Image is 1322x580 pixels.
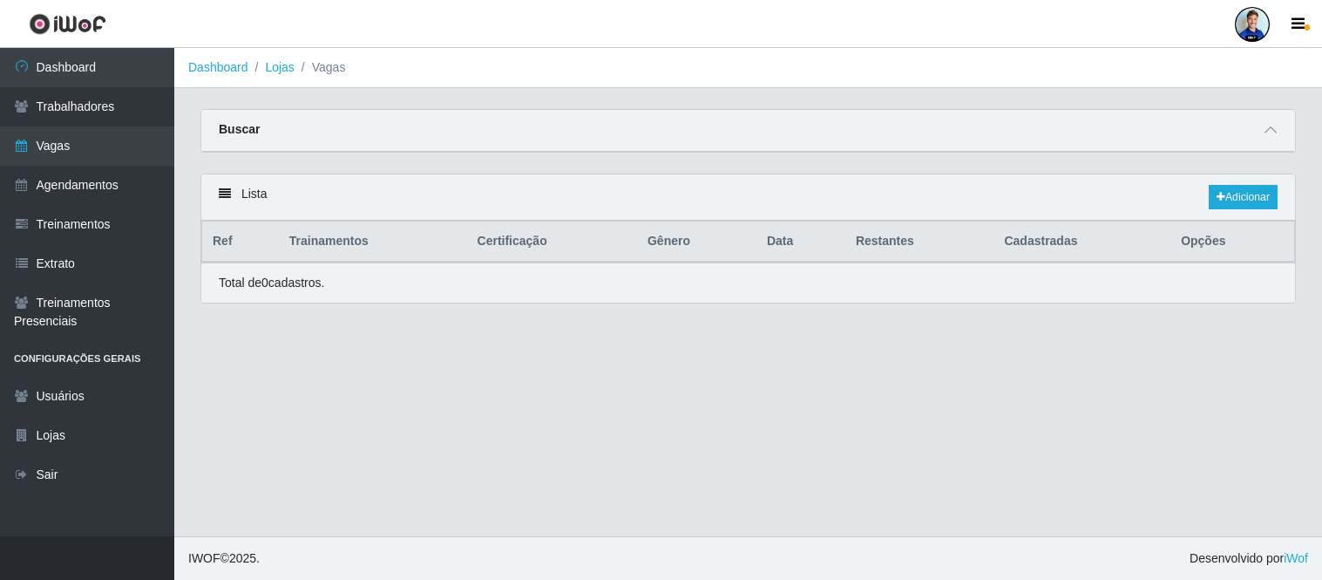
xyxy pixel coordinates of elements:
[279,222,467,263] th: Trainamentos
[845,222,994,263] th: Restantes
[467,222,637,263] th: Certificação
[29,13,106,35] img: CoreUI Logo
[1284,551,1308,565] a: iWof
[265,60,294,74] a: Lojas
[1190,549,1308,568] span: Desenvolvido por
[188,60,248,74] a: Dashboard
[188,551,220,565] span: IWOF
[756,222,845,263] th: Data
[219,274,324,292] p: Total de 0 cadastros.
[201,174,1295,221] div: Lista
[174,48,1322,88] nav: breadcrumb
[295,58,346,77] li: Vagas
[188,549,260,568] span: © 2025 .
[637,222,756,263] th: Gênero
[202,222,279,263] th: Ref
[993,222,1170,263] th: Cadastradas
[219,122,260,136] strong: Buscar
[1209,185,1278,209] a: Adicionar
[1170,222,1294,263] th: Opções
